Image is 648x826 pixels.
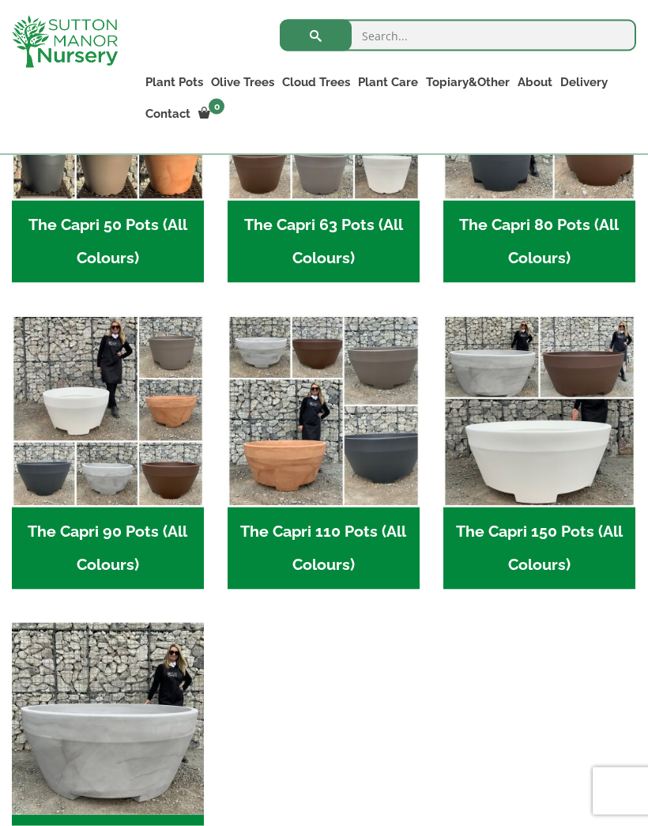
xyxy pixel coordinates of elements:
[228,201,420,283] h2: The Capri 63 Pots (All Colours)
[207,71,278,93] a: Olive Trees
[194,103,229,125] a: 0
[12,315,204,590] a: Visit product category The Capri 90 Pots (All Colours)
[556,71,612,93] a: Delivery
[443,507,635,590] h2: The Capri 150 Pots (All Colours)
[278,71,354,93] a: Cloud Trees
[12,507,204,590] h2: The Capri 90 Pots (All Colours)
[209,99,224,115] span: 0
[12,201,204,283] h2: The Capri 50 Pots (All Colours)
[228,315,420,590] a: Visit product category The Capri 110 Pots (All Colours)
[228,315,420,507] img: The Capri 110 Pots (All Colours)
[443,201,635,283] h2: The Capri 80 Pots (All Colours)
[354,71,422,93] a: Plant Care
[422,71,514,93] a: Topiary&Other
[443,315,635,590] a: Visit product category The Capri 150 Pots (All Colours)
[228,507,420,590] h2: The Capri 110 Pots (All Colours)
[443,315,635,507] img: The Capri 150 Pots (All Colours)
[12,16,118,68] img: logo
[141,71,207,93] a: Plant Pots
[141,103,194,125] a: Contact
[280,20,636,51] input: Search...
[514,71,556,93] a: About
[12,315,204,507] img: The Capri 90 Pots (All Colours)
[12,623,204,815] img: The Capri 185 Pots (All Colours)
